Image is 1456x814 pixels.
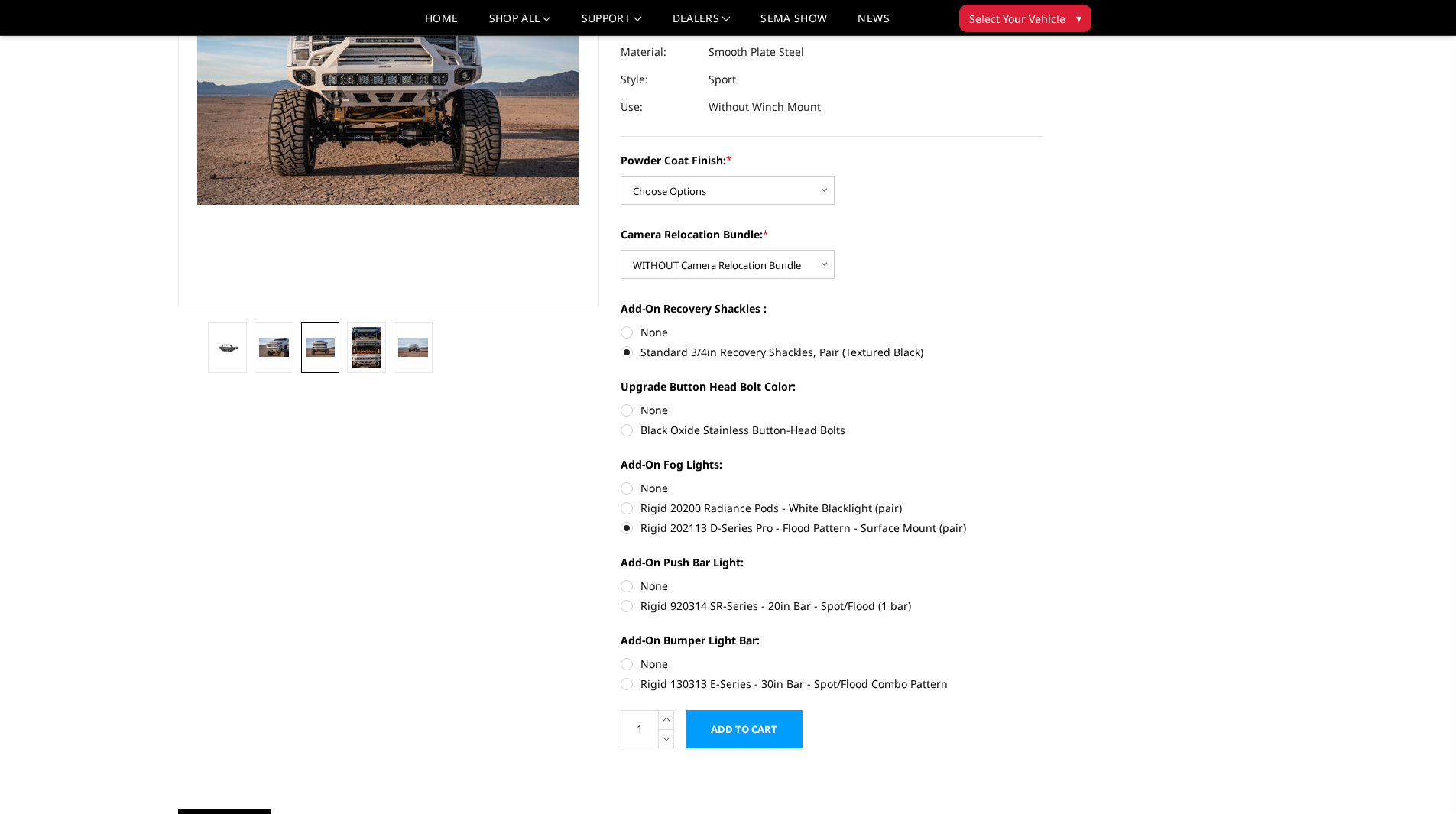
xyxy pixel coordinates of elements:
[621,456,1043,472] label: Add-On Fog Lights:
[959,5,1091,32] button: Select Your Vehicle
[621,656,1043,672] label: None
[621,632,1043,648] label: Add-On Bumper Light Bar:
[1076,10,1081,26] span: ▾
[621,226,1043,242] label: Camera Relocation Bundle:
[621,500,1043,516] label: Rigid 20200 Radiance Pods - White Blacklight (pair)
[582,13,642,35] a: Support
[621,152,1043,168] label: Powder Coat Finish:
[621,344,1043,360] label: Standard 3/4in Recovery Shackles, Pair (Textured Black)
[621,66,697,93] dt: Style:
[425,13,458,35] a: Home
[709,38,804,66] dd: Smooth Plate Steel
[709,93,821,121] dd: Without Winch Mount
[858,13,889,35] a: News
[621,324,1043,340] label: None
[398,338,428,358] img: 2017-2022 Ford F250-350 - Freedom Series - Sport Front Bumper (non-winch)
[621,402,1043,418] label: None
[306,338,336,358] img: 2017-2022 Ford F250-350 - Freedom Series - Sport Front Bumper (non-winch)
[621,422,1043,438] label: Black Oxide Stainless Button-Head Bolts
[621,300,1043,316] label: Add-On Recovery Shackles :
[621,93,697,121] dt: Use:
[621,598,1043,614] label: Rigid 920314 SR-Series - 20in Bar - Spot/Flood (1 bar)
[212,340,242,354] img: 2017-2022 Ford F250-350 - Freedom Series - Sport Front Bumper (non-winch)
[760,13,827,35] a: SEMA Show
[621,676,1043,692] label: Rigid 130313 E-Series - 30in Bar - Spot/Flood Combo Pattern
[259,338,289,358] img: 2017-2022 Ford F250-350 - Freedom Series - Sport Front Bumper (non-winch)
[621,480,1043,496] label: None
[621,38,697,66] dt: Material:
[621,578,1043,594] label: None
[969,11,1065,27] span: Select Your Vehicle
[621,520,1043,536] label: Rigid 202113 D-Series Pro - Flood Pattern - Surface Mount (pair)
[673,13,731,35] a: Dealers
[621,554,1043,570] label: Add-On Push Bar Light:
[489,13,551,35] a: shop all
[686,710,803,748] input: Add to Cart
[352,327,381,368] img: Multiple lighting options
[621,378,1043,394] label: Upgrade Button Head Bolt Color:
[709,66,736,93] dd: Sport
